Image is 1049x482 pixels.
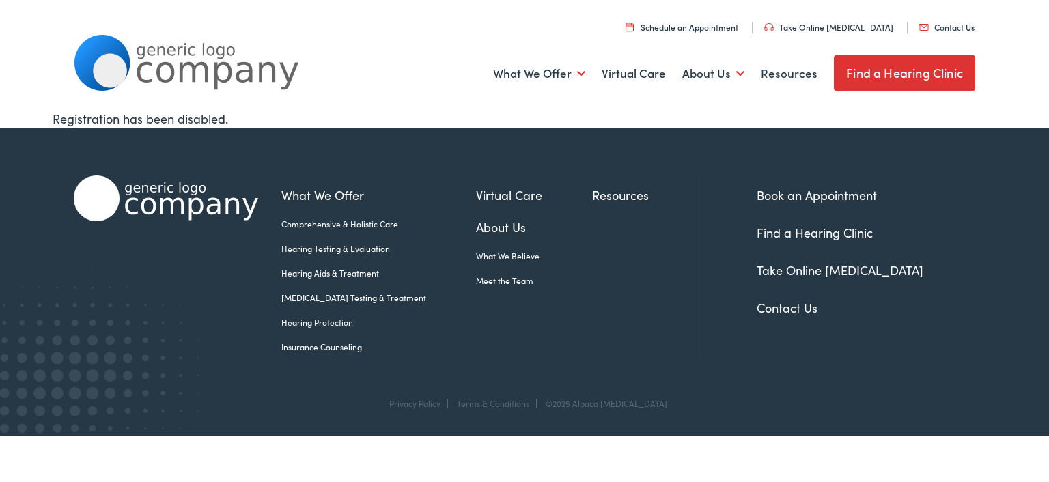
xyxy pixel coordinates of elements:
a: What We Believe [476,250,592,262]
a: Take Online [MEDICAL_DATA] [757,261,923,279]
a: About Us [476,218,592,236]
a: Contact Us [919,21,975,33]
a: Privacy Policy [389,397,440,409]
a: About Us [682,48,744,99]
a: Resources [761,48,817,99]
a: What We Offer [281,186,476,204]
a: Take Online [MEDICAL_DATA] [764,21,893,33]
div: Registration has been disabled. [53,109,996,128]
a: Virtual Care [476,186,592,204]
a: Insurance Counseling [281,341,476,353]
a: Hearing Testing & Evaluation [281,242,476,255]
img: utility icon [764,23,774,31]
img: utility icon [626,23,634,31]
a: Schedule an Appointment [626,21,738,33]
img: utility icon [919,24,929,31]
a: [MEDICAL_DATA] Testing & Treatment [281,292,476,304]
a: Hearing Aids & Treatment [281,267,476,279]
a: Hearing Protection [281,316,476,328]
a: Virtual Care [602,48,666,99]
a: Find a Hearing Clinic [834,55,975,91]
a: Book an Appointment [757,186,877,203]
a: Terms & Conditions [457,397,529,409]
img: Alpaca Audiology [74,175,258,221]
a: Resources [592,186,699,204]
a: Find a Hearing Clinic [757,224,873,241]
a: Comprehensive & Holistic Care [281,218,476,230]
a: What We Offer [493,48,585,99]
div: ©2025 Alpaca [MEDICAL_DATA] [539,399,667,408]
a: Meet the Team [476,274,592,287]
a: Contact Us [757,299,817,316]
